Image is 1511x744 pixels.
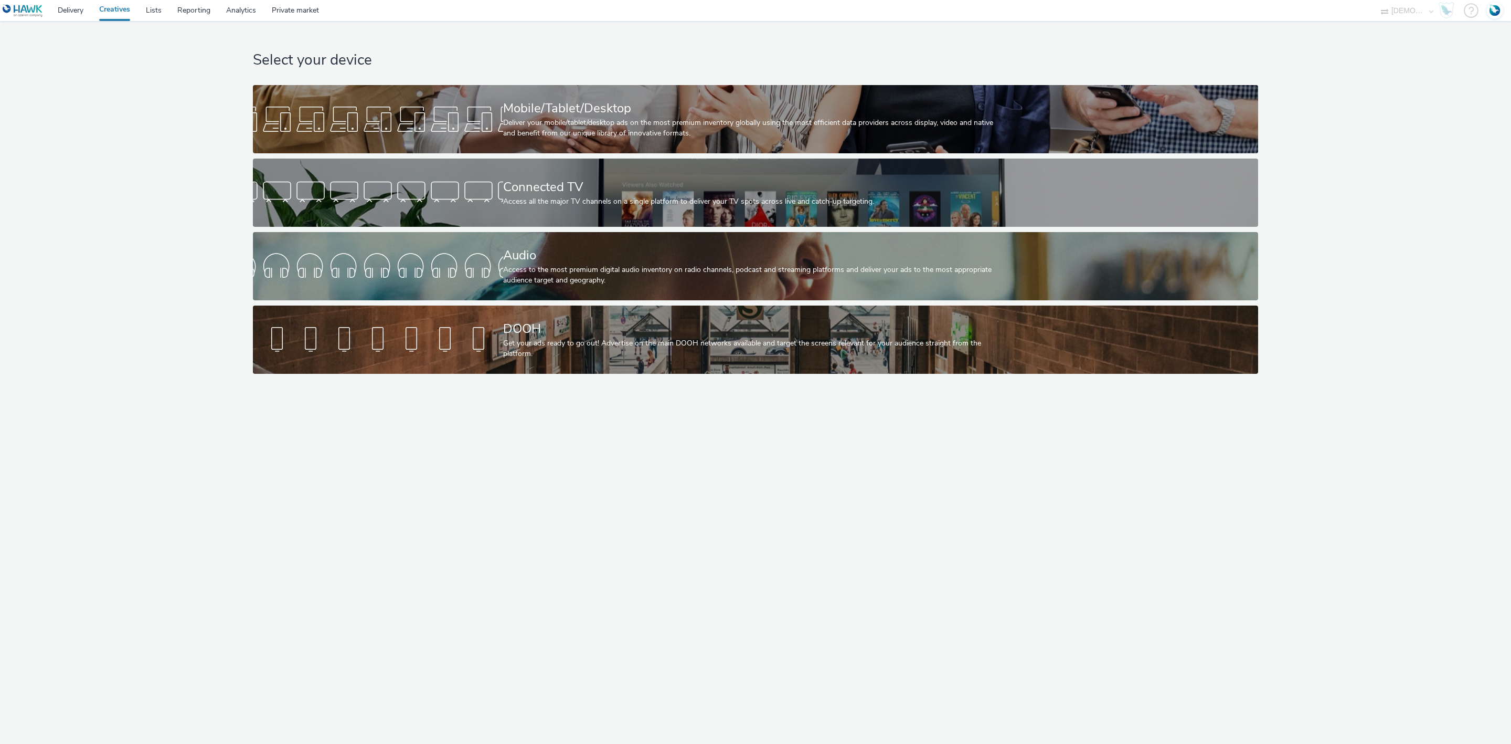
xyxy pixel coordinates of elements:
[503,99,1004,118] div: Mobile/Tablet/Desktop
[503,246,1004,265] div: Audio
[503,338,1004,360] div: Get your ads ready to go out! Advertise on the main DOOH networks available and target the screen...
[503,178,1004,196] div: Connected TV
[253,232,1258,300] a: AudioAccess to the most premium digital audio inventory on radio channels, podcast and streaming ...
[1439,2,1459,19] a: Hawk Academy
[3,4,43,17] img: undefined Logo
[503,320,1004,338] div: DOOH
[253,306,1258,374] a: DOOHGet your ads ready to go out! Advertise on the main DOOH networks available and target the sc...
[1487,3,1503,18] img: Account FR
[253,159,1258,227] a: Connected TVAccess all the major TV channels on a single platform to deliver your TV spots across...
[253,85,1258,153] a: Mobile/Tablet/DesktopDeliver your mobile/tablet/desktop ads on the most premium inventory globall...
[503,196,1004,207] div: Access all the major TV channels on a single platform to deliver your TV spots across live and ca...
[503,118,1004,139] div: Deliver your mobile/tablet/desktop ads on the most premium inventory globally using the most effi...
[1439,2,1454,19] img: Hawk Academy
[253,50,1258,70] h1: Select your device
[503,265,1004,286] div: Access to the most premium digital audio inventory on radio channels, podcast and streaming platf...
